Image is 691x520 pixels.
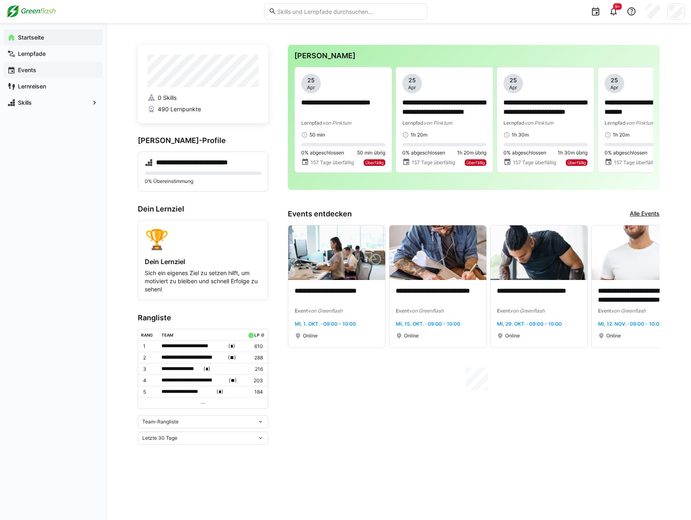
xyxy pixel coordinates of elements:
span: 25 [611,76,618,84]
span: Überfällig [466,160,485,165]
span: ( ) [229,376,237,385]
div: LP [254,333,259,337]
p: 2 [143,355,155,361]
img: image [592,225,689,280]
span: Mi, 12. Nov. · 09:00 - 10:00 [598,321,662,327]
span: Mi, 29. Okt. · 09:00 - 10:00 [497,321,562,327]
div: Team [161,333,173,337]
span: 157 Tage überfällig [311,159,354,166]
span: 1h 20m übrig [457,150,486,156]
p: 0% Übereinstimmung [145,178,261,185]
img: image [490,225,587,280]
a: 0 Skills [148,94,258,102]
span: 1h 20m [411,132,427,138]
span: 50 min [309,132,325,138]
span: 50 min übrig [357,150,385,156]
span: Online [606,333,621,339]
span: Event [295,308,308,314]
span: von Greenflash [510,308,545,314]
span: ( ) [203,365,210,373]
span: Event [497,308,510,314]
span: Lernpfad [605,120,626,126]
span: von Pinktum [322,120,351,126]
span: Event [396,308,409,314]
span: von Pinktum [626,120,654,126]
span: 0% abgeschlossen [503,150,546,156]
input: Skills und Lernpfade durchsuchen… [276,8,422,15]
h3: [PERSON_NAME] [294,51,653,60]
a: Alle Events [630,209,660,218]
h3: [PERSON_NAME]-Profile [138,136,268,145]
p: 4 [143,377,155,384]
span: Mi, 15. Okt. · 09:00 - 10:00 [396,321,460,327]
span: 0 Skills [158,94,177,102]
h3: Rangliste [138,313,268,322]
span: Online [404,333,419,339]
p: 184 [246,389,263,395]
span: Apr [307,84,315,91]
span: Apr [509,84,517,91]
span: 25 [510,76,517,84]
span: 25 [408,76,416,84]
p: 1 [143,343,155,350]
span: ( ) [216,388,223,396]
span: von Greenflash [611,308,646,314]
p: 5 [143,389,155,395]
p: 216 [246,366,263,372]
span: Überfällig [365,160,384,165]
span: Online [303,333,318,339]
span: 157 Tage überfällig [412,159,455,166]
span: 0% abgeschlossen [301,150,344,156]
h4: Dein Lernziel [145,258,261,266]
a: ø [261,331,265,338]
span: Apr [610,84,618,91]
span: 25 [307,76,315,84]
span: von Greenflash [308,308,342,314]
span: Lernpfad [402,120,424,126]
img: image [288,225,385,280]
span: 157 Tage überfällig [614,159,657,166]
img: image [389,225,486,280]
span: Überfällig [567,160,586,165]
span: Mi, 1. Okt. · 09:00 - 10:00 [295,321,356,327]
span: Apr [408,84,416,91]
span: 1h 30m [512,132,529,138]
span: 9+ [615,4,620,9]
h3: Dein Lernziel [138,205,268,214]
span: 1h 20m [613,132,629,138]
p: 288 [246,355,263,361]
p: 203 [246,377,263,384]
span: von Pinktum [525,120,553,126]
span: Letzte 30 Tage [142,435,177,441]
h3: Events entdecken [288,209,352,218]
span: von Pinktum [424,120,452,126]
p: Sich ein eigenes Ziel zu setzen hilft, um motiviert zu bleiben und schnell Erfolge zu sehen! [145,269,261,293]
p: 3 [143,366,155,372]
span: von Greenflash [409,308,444,314]
span: Lernpfad [503,120,525,126]
span: 157 Tage überfällig [513,159,556,166]
div: 🏆 [145,227,261,251]
span: Lernpfad [301,120,322,126]
span: ( ) [228,342,235,350]
span: ( ) [228,353,236,362]
span: 0% abgeschlossen [402,150,445,156]
span: Online [505,333,520,339]
p: 610 [246,343,263,350]
div: Rang [141,333,153,337]
span: 0% abgeschlossen [605,150,647,156]
span: 1h 30m übrig [558,150,587,156]
span: 490 Lernpunkte [158,105,201,113]
span: Event [598,308,611,314]
span: Team-Rangliste [142,419,179,425]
